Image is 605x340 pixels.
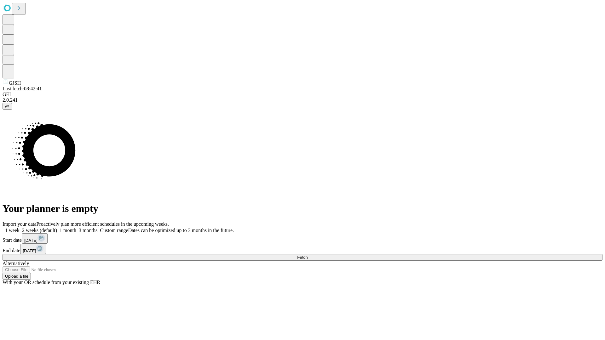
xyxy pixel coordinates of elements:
[79,228,97,233] span: 3 months
[3,103,12,110] button: @
[22,228,57,233] span: 2 weeks (default)
[297,255,308,260] span: Fetch
[9,80,21,86] span: GJSH
[3,97,602,103] div: 2.0.241
[3,273,31,280] button: Upload a file
[60,228,76,233] span: 1 month
[3,254,602,261] button: Fetch
[5,228,20,233] span: 1 week
[22,233,48,244] button: [DATE]
[5,104,9,109] span: @
[3,221,37,227] span: Import your data
[128,228,234,233] span: Dates can be optimized up to 3 months in the future.
[3,233,602,244] div: Start date
[100,228,128,233] span: Custom range
[3,92,602,97] div: GEI
[23,248,36,253] span: [DATE]
[3,261,29,266] span: Alternatively
[3,244,602,254] div: End date
[3,86,42,91] span: Last fetch: 08:42:41
[3,280,100,285] span: With your OR schedule from your existing EHR
[24,238,37,243] span: [DATE]
[37,221,169,227] span: Proactively plan more efficient schedules in the upcoming weeks.
[3,203,602,214] h1: Your planner is empty
[20,244,46,254] button: [DATE]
